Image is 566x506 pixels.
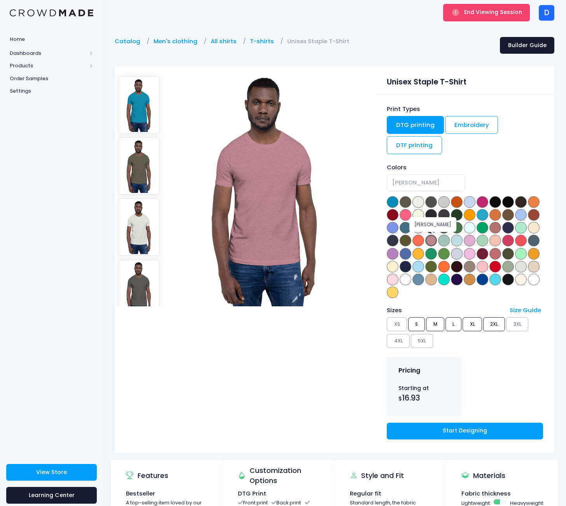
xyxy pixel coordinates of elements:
a: T-shirts [250,37,278,46]
div: Style and Fit [350,465,404,487]
span: Dashboards [10,49,87,57]
div: D [539,5,554,21]
a: View Store [6,464,97,481]
div: Print Types [387,105,543,113]
a: Embroidery [445,116,498,134]
div: Fabric thickness [461,489,543,498]
a: Start Designing [387,423,543,439]
span: 16.93 [402,393,420,403]
span: Products [10,62,87,70]
div: Sizes [383,306,506,314]
div: Unisex Staple T-Shirt [387,73,543,88]
li: Front print [238,499,268,506]
span: Learning Center [29,491,75,499]
div: DTG Print [238,489,320,498]
div: Bestseller [126,489,208,498]
span: Order Samples [10,75,93,83]
a: Catalog [115,37,144,46]
div: Materials [461,465,505,487]
a: Men's clothing [154,37,201,46]
span: Heather Orchid [392,179,440,187]
img: Logo [10,9,93,17]
li: Back print [271,499,301,506]
a: Builder Guide [500,37,554,54]
span: Home [10,35,93,43]
div: Features [126,465,168,487]
span: View Store [36,468,67,476]
a: Size Guide [510,306,541,314]
div: Regular fit [350,489,431,498]
h4: Pricing [398,367,420,374]
div: Customization Options [238,465,317,487]
a: Learning Center [6,487,97,504]
div: Colors [387,163,543,172]
button: End Viewing Session [443,4,530,21]
a: Unisex Staple T-Shirt [287,37,353,46]
a: DTG printing [387,116,444,134]
a: DTF printing [387,136,442,154]
div: [PERSON_NAME] [409,217,456,232]
span: Settings [10,87,93,95]
div: Starting at $ [398,384,450,404]
a: All shirts [211,37,241,46]
span: Basic example [494,499,506,504]
span: Heather Orchid [387,174,465,191]
span: End Viewing Session [464,8,522,16]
